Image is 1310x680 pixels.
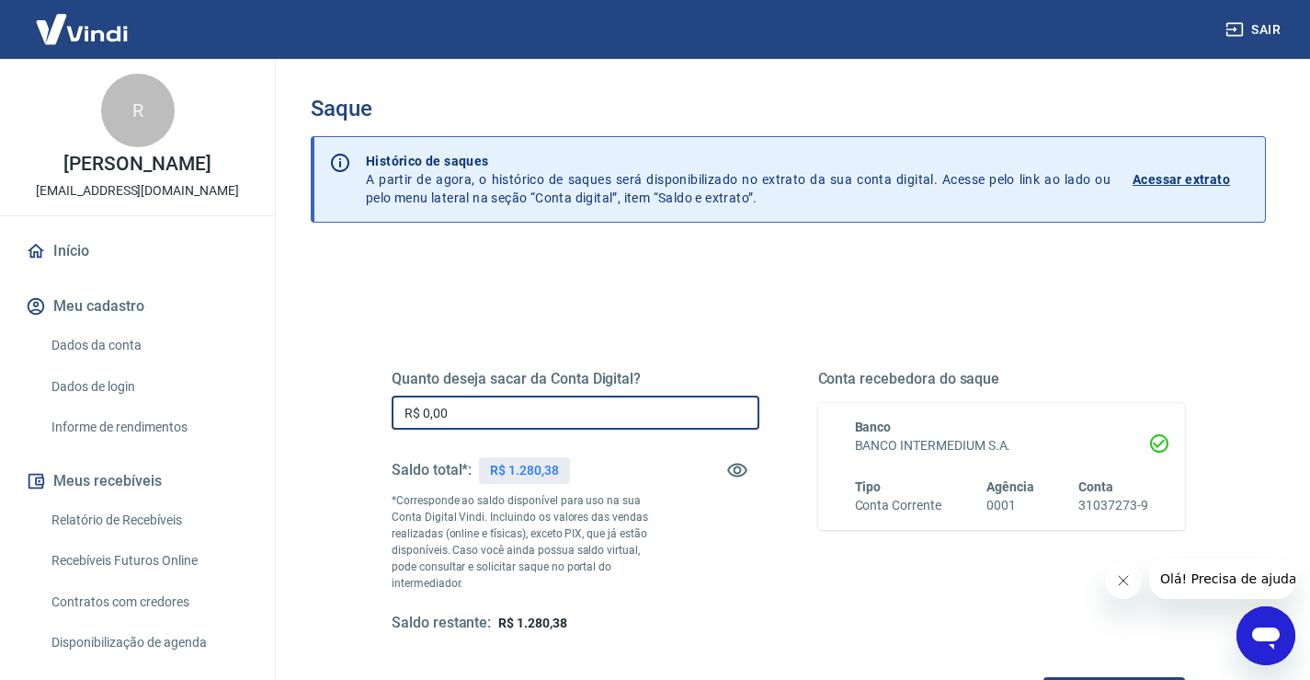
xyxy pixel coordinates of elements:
[22,286,253,327] button: Meu cadastro
[490,461,558,480] p: R$ 1.280,38
[44,583,253,621] a: Contratos com credores
[392,370,759,388] h5: Quanto deseja sacar da Conta Digital?
[44,327,253,364] a: Dados da conta
[63,155,211,174] p: [PERSON_NAME]
[44,501,253,539] a: Relatório de Recebíveis
[1133,170,1230,189] p: Acessar extrato
[1105,562,1142,599] iframe: Fechar mensagem
[36,181,239,201] p: [EMAIL_ADDRESS][DOMAIN_NAME]
[101,74,175,147] div: R
[498,616,566,630] span: R$ 1.280,38
[392,492,667,592] p: *Corresponde ao saldo disponível para uso na sua Conta Digital Vindi. Incluindo os valores das ve...
[22,231,253,271] a: Início
[855,420,892,434] span: Banco
[392,461,472,479] h5: Saldo total*:
[22,1,142,57] img: Vindi
[44,368,253,406] a: Dados de login
[44,624,253,662] a: Disponibilização de agenda
[855,436,1149,455] h6: BANCO INTERMEDIUM S.A.
[392,614,491,633] h5: Saldo restante:
[1078,479,1113,494] span: Conta
[1222,13,1288,47] button: Sair
[818,370,1186,388] h5: Conta recebedora do saque
[44,542,253,580] a: Recebíveis Futuros Online
[366,152,1111,170] p: Histórico de saques
[855,496,941,515] h6: Conta Corrente
[1133,152,1250,207] a: Acessar extrato
[44,409,253,446] a: Informe de rendimentos
[1149,559,1295,599] iframe: Mensagem da empresa
[855,479,882,494] span: Tipo
[1078,496,1148,515] h6: 31037273-9
[986,496,1034,515] h6: 0001
[11,13,154,28] span: Olá! Precisa de ajuda?
[311,96,1266,121] h3: Saque
[1236,606,1295,665] iframe: Botão para abrir a janela de mensagens
[366,152,1111,207] p: A partir de agora, o histórico de saques será disponibilizado no extrato da sua conta digital. Ac...
[22,461,253,501] button: Meus recebíveis
[986,479,1034,494] span: Agência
